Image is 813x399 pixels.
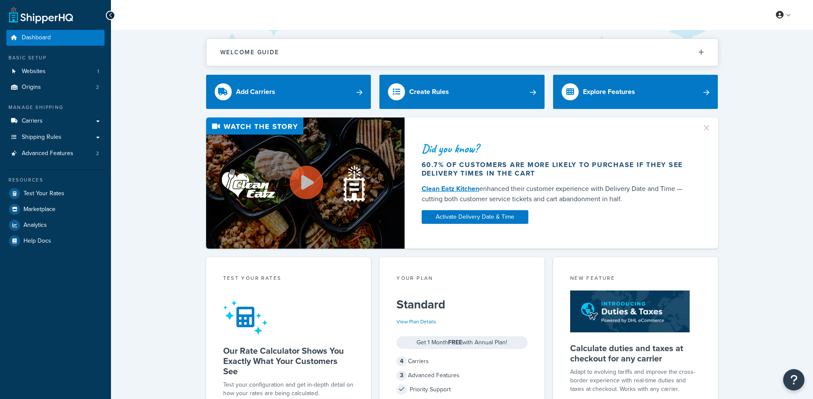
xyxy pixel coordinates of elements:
[97,68,99,75] span: 1
[6,176,105,184] div: Resources
[6,64,105,79] li: Websites
[422,184,691,204] div: enhanced their customer experience with Delivery Date and Time — cutting both customer service ti...
[396,298,527,311] h5: Standard
[206,117,405,249] img: Video thumbnail
[6,146,105,161] a: Advanced Features2
[22,150,73,157] span: Advanced Features
[422,143,691,155] div: Did you know?
[422,210,528,224] a: Activate Delivery Date & Time
[583,86,635,98] div: Explore Features
[6,113,105,129] a: Carriers
[223,346,354,376] h5: Our Rate Calculator Shows You Exactly What Your Customers See
[6,104,105,111] div: Manage Shipping
[396,356,407,367] span: 4
[22,134,61,141] span: Shipping Rules
[448,338,462,347] strong: FREE
[207,39,718,66] button: Welcome Guide
[396,318,436,326] a: View Plan Details
[6,129,105,145] a: Shipping Rules
[6,30,105,46] a: Dashboard
[6,233,105,249] a: Help Docs
[6,202,105,217] a: Marketplace
[6,79,105,95] a: Origins2
[23,190,64,197] span: Test Your Rates
[396,370,407,381] span: 3
[22,34,51,41] span: Dashboard
[422,184,479,194] a: Clean Eatz Kitchen
[6,217,105,233] a: Analytics
[22,117,43,125] span: Carriers
[6,146,105,161] li: Advanced Features
[206,75,371,109] a: Add Carriers
[223,381,354,398] div: Test your configuration and get in-depth detail on how your rates are being calculated.
[783,369,804,390] button: Open Resource Center
[96,150,99,157] span: 2
[553,75,718,109] a: Explore Features
[223,274,354,284] div: Test your rates
[96,84,99,91] span: 2
[22,68,46,75] span: Websites
[6,79,105,95] li: Origins
[570,343,701,364] h5: Calculate duties and taxes at checkout for any carrier
[422,161,691,178] div: 60.7% of customers are more likely to purchase if they see delivery times in the cart
[6,186,105,201] a: Test Your Rates
[379,75,545,109] a: Create Rules
[396,274,527,284] div: Your Plan
[236,86,275,98] div: Add Carriers
[23,222,47,229] span: Analytics
[396,384,527,396] div: Priority Support
[570,274,701,284] div: New Feature
[23,238,51,245] span: Help Docs
[220,49,279,56] h2: Welcome Guide
[22,84,41,91] span: Origins
[6,64,105,79] a: Websites1
[570,368,701,393] p: Adapt to evolving tariffs and improve the cross-border experience with real-time duties and taxes...
[23,206,55,213] span: Marketplace
[396,336,527,349] div: Get 1 Month with Annual Plan!
[6,54,105,62] div: Basic Setup
[396,370,527,381] div: Advanced Features
[396,355,527,367] div: Carriers
[409,86,449,98] div: Create Rules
